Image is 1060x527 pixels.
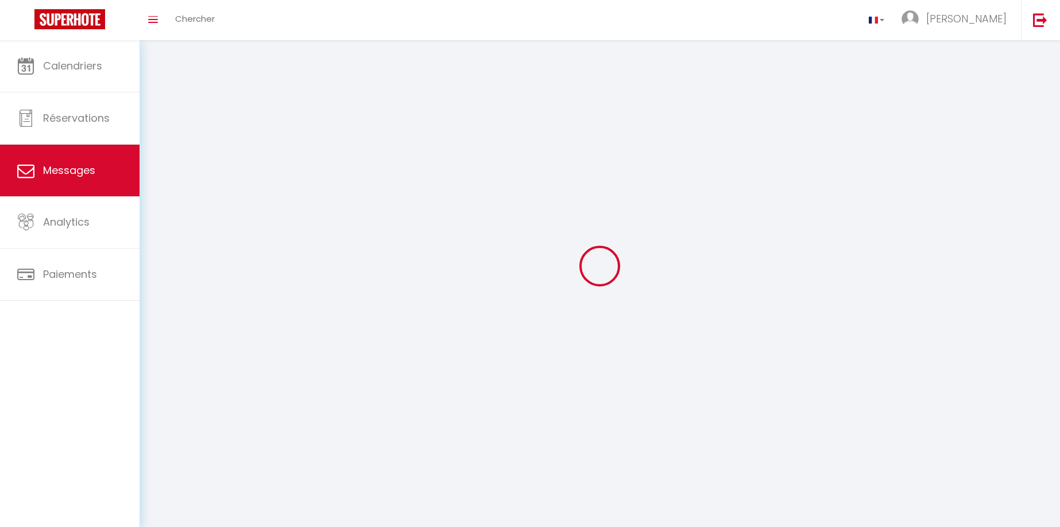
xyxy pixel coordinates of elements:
span: [PERSON_NAME] [926,11,1007,26]
span: Réservations [43,111,110,125]
span: Paiements [43,267,97,281]
img: ... [902,10,919,28]
img: logout [1033,13,1047,27]
span: Calendriers [43,59,102,73]
button: Ouvrir le widget de chat LiveChat [9,5,44,39]
span: Chercher [175,13,215,25]
img: Super Booking [34,9,105,29]
span: Messages [43,163,95,177]
span: Analytics [43,215,90,229]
